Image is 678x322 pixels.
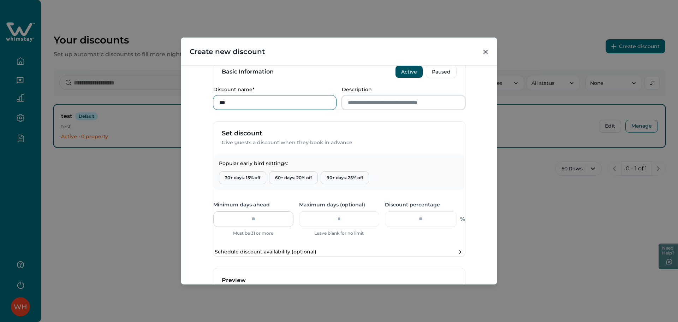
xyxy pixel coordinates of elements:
[299,201,375,209] label: Maximum days (optional)
[219,171,266,184] button: 30+ days: 15% off
[457,248,464,256] div: toggle schedule
[219,160,459,167] p: Popular early bird settings:
[213,230,293,237] p: Must be 31 or more
[269,171,318,184] button: 60+ days: 20% off
[222,139,457,146] p: Give guests a discount when they book in advance
[222,68,274,75] h3: Basic Information
[395,65,423,78] button: Active
[385,201,461,209] label: Discount percentage
[213,87,332,93] p: Discount name*
[460,214,465,224] p: %
[321,171,369,184] button: 90+ days: 25% off
[426,65,457,78] button: Paused
[215,248,316,256] p: Schedule discount availability (optional)
[299,230,379,237] p: Leave blank for no limit
[213,248,465,256] button: Schedule discount availability (optional)toggle schedule
[181,38,497,65] header: Create new discount
[342,87,461,93] p: Description
[222,277,457,284] h3: Preview
[480,46,491,58] button: Close
[222,130,457,137] p: Set discount
[213,201,289,209] label: Minimum days ahead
